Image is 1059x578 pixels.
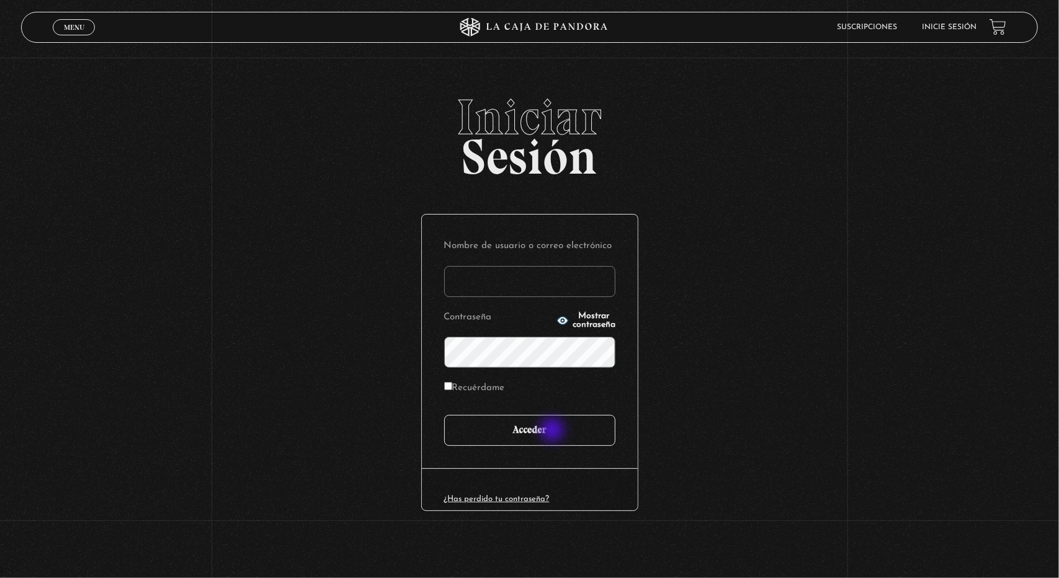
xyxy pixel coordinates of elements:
h2: Sesión [21,92,1038,172]
a: View your shopping cart [990,19,1006,35]
input: Recuérdame [444,382,452,390]
span: Iniciar [21,92,1038,142]
a: Inicie sesión [923,24,977,31]
a: Suscripciones [838,24,898,31]
label: Recuérdame [444,379,505,398]
span: Cerrar [60,33,89,42]
input: Acceder [444,415,615,446]
span: Mostrar contraseña [573,312,615,329]
span: Menu [64,24,84,31]
button: Mostrar contraseña [556,312,615,329]
label: Contraseña [444,308,553,327]
label: Nombre de usuario o correo electrónico [444,237,615,256]
a: ¿Has perdido tu contraseña? [444,495,550,503]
